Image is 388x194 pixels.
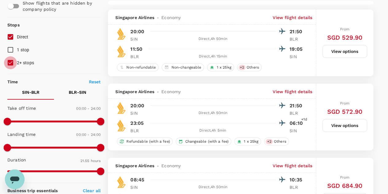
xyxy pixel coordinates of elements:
p: Clear all [83,188,101,194]
div: Direct , 4h 15min [149,53,276,60]
p: 08:45 [130,176,144,184]
span: +1d [301,117,307,123]
button: View options [322,119,367,132]
img: SQ [115,119,128,132]
span: Non-refundable [124,65,158,70]
div: Changeable (with a fee) [176,137,231,145]
span: From [340,175,350,180]
p: 11:50 [130,46,142,53]
iframe: Button to launch messaging window [5,169,25,189]
p: Landing time [7,131,36,137]
p: 21:50 [290,102,305,109]
img: SQ [115,45,128,57]
span: From [340,27,350,31]
p: Duration [7,157,26,163]
p: 20:00 [130,102,144,109]
span: Economy [161,163,181,169]
span: Changeable (with a fee) [183,139,231,144]
p: View flight details [273,163,312,169]
span: 00:00 - 24:00 [76,133,101,137]
p: BLR [130,53,146,60]
span: 00:00 - 24:00 [76,106,101,111]
span: 1 x 25kg [214,65,233,70]
h6: SGD 529.90 [327,33,363,42]
p: View flight details [273,89,312,95]
span: - [154,163,161,169]
span: 1 x 25kg [241,139,261,144]
span: Others [244,65,261,70]
span: Others [271,139,289,144]
div: Non-refundable [117,63,159,71]
span: Singapore Airlines [115,89,154,95]
span: - [154,89,161,95]
p: 19:05 [290,46,305,53]
img: SQ [115,176,128,188]
p: BLR [290,36,305,42]
p: SIN [130,184,146,190]
span: 1 stop [17,47,29,52]
button: View options [322,45,367,58]
div: Direct , 4h 50min [149,184,276,190]
p: 21:50 [290,28,305,35]
p: Take off time [7,105,36,111]
p: Reset [89,79,101,85]
span: 2+ stops [17,60,34,65]
p: BLR [290,110,305,116]
div: Direct , 4h 5min [149,128,276,134]
p: SIN [290,53,305,60]
p: SIN - BLR [22,89,40,95]
span: 21.55 hours [80,159,101,163]
span: Singapore Airlines [115,14,154,21]
span: + 2 [266,139,272,144]
span: Economy [161,14,181,21]
p: 20:00 [130,28,144,35]
p: Time [7,79,18,85]
h6: SGD 572.90 [327,107,363,117]
p: SIN [130,110,146,116]
p: BLR [290,184,305,190]
span: Refundable (with a fee) [124,139,172,144]
div: +2Others [264,137,289,145]
span: Non-changeable [169,65,204,70]
p: 10:35 [290,176,305,184]
div: Non-changeable [162,63,204,71]
div: Direct , 4h 50min [149,110,276,116]
img: SQ [115,28,128,40]
img: SQ [115,102,128,114]
span: - [154,14,161,21]
p: BLR - SIN [69,89,86,95]
p: View flight details [273,14,312,21]
div: +2Others [237,63,262,71]
p: BLR [130,128,146,134]
div: 1 x 25kg [234,137,261,145]
strong: Stops [7,22,20,27]
span: Singapore Airlines [115,163,154,169]
span: Economy [161,89,181,95]
h6: SGD 684.90 [327,181,363,191]
span: + 2 [239,65,245,70]
div: 1 x 25kg [207,63,234,71]
div: Refundable (with a fee) [117,137,172,145]
div: Direct , 4h 50min [149,36,276,42]
p: 23:05 [130,120,144,127]
span: From [340,101,350,105]
p: SIN [130,36,146,42]
strong: Business trip essentials [7,188,58,193]
p: SIN [290,128,305,134]
span: Direct [17,34,29,39]
p: 06:10 [290,120,305,127]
